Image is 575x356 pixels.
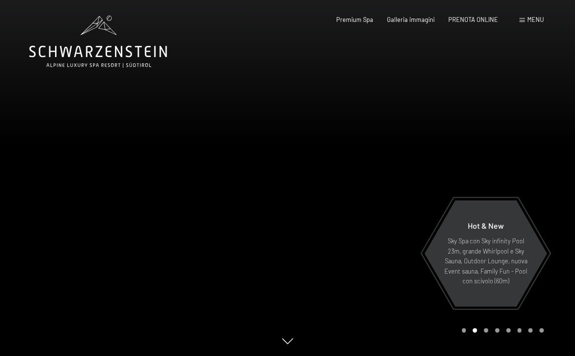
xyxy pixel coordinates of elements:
[473,328,477,333] div: Carousel Page 2 (Current Slide)
[443,236,528,286] p: Sky Spa con Sky infinity Pool 23m, grande Whirlpool e Sky Sauna, Outdoor Lounge, nuova Event saun...
[528,328,533,333] div: Carousel Page 7
[527,16,544,23] span: Menu
[336,16,373,23] a: Premium Spa
[459,328,544,333] div: Carousel Pagination
[468,221,504,230] span: Hot & New
[448,16,498,23] a: PRENOTA ONLINE
[506,328,511,333] div: Carousel Page 5
[484,328,488,333] div: Carousel Page 3
[495,328,499,333] div: Carousel Page 4
[517,328,522,333] div: Carousel Page 6
[387,16,435,23] a: Galleria immagini
[424,200,548,307] a: Hot & New Sky Spa con Sky infinity Pool 23m, grande Whirlpool e Sky Sauna, Outdoor Lounge, nuova ...
[539,328,544,333] div: Carousel Page 8
[462,328,466,333] div: Carousel Page 1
